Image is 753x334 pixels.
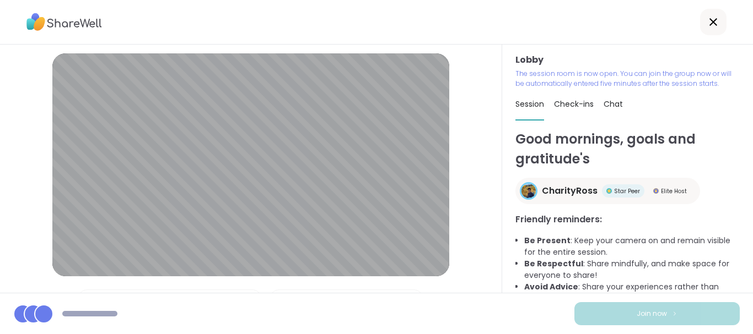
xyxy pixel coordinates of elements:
b: Avoid Advice [524,281,578,292]
img: ShareWell Logo [26,9,102,35]
li: : Keep your camera on and remain visible for the entire session. [524,235,740,258]
span: Check-ins [554,98,594,109]
span: Chat [604,98,623,109]
span: CharityRoss [542,184,598,198]
span: Elite Host [661,187,687,195]
span: Join now [637,309,667,319]
img: Star Peer [606,188,612,194]
li: : Share your experiences rather than advice, as peers are not mental health professionals. [524,281,740,304]
p: The session room is now open. You can join the group now or will be automatically entered five mi... [515,69,740,89]
img: Microphone [83,290,93,312]
button: Join now [574,302,740,325]
li: : Share mindfully, and make space for everyone to share! [524,258,740,281]
h1: Good mornings, goals and gratitude's [515,129,740,169]
span: Star Peer [614,187,640,195]
span: | [98,290,100,312]
img: CharityRoss [521,184,536,198]
h3: Lobby [515,53,740,67]
span: | [289,290,292,312]
a: CharityRossCharityRossStar PeerStar PeerElite HostElite Host [515,178,700,204]
b: Be Respectful [524,258,583,269]
h3: Friendly reminders: [515,213,740,226]
img: ShareWell Logomark [671,310,678,316]
b: Be Present [524,235,571,246]
img: Camera [275,290,285,312]
span: Session [515,98,544,109]
img: Elite Host [653,188,659,194]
